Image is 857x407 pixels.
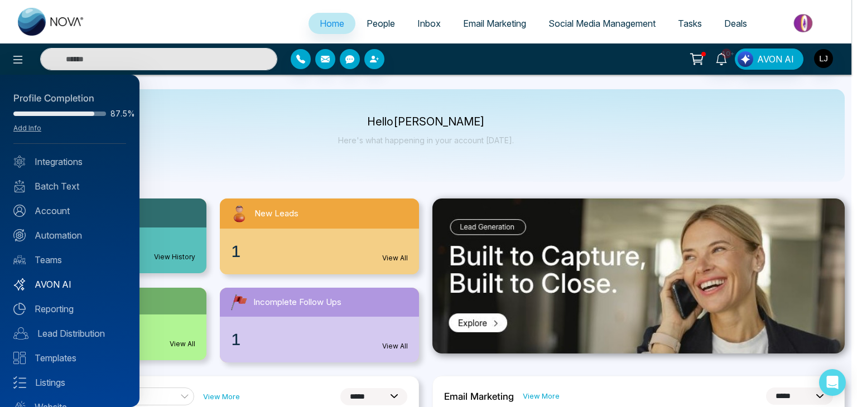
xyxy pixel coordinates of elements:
img: team.svg [13,254,26,266]
a: Teams [13,253,126,267]
a: Account [13,204,126,217]
div: Profile Completion [13,91,126,106]
img: batch_text_white.png [13,180,26,192]
span: 87.5% [110,110,126,118]
a: Templates [13,351,126,365]
img: Integrated.svg [13,156,26,168]
a: AVON AI [13,278,126,291]
img: Templates.svg [13,352,26,364]
a: Listings [13,376,126,389]
img: Automation.svg [13,229,26,241]
a: Batch Text [13,180,126,193]
a: Integrations [13,155,126,168]
div: Open Intercom Messenger [819,369,846,396]
img: Reporting.svg [13,303,26,315]
img: Avon-AI.svg [13,278,26,290]
a: Lead Distribution [13,327,126,340]
a: Automation [13,229,126,242]
img: Account.svg [13,205,26,217]
a: Reporting [13,302,126,316]
img: Listings.svg [13,376,26,389]
img: Lead-dist.svg [13,327,28,340]
a: Add Info [13,124,41,132]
